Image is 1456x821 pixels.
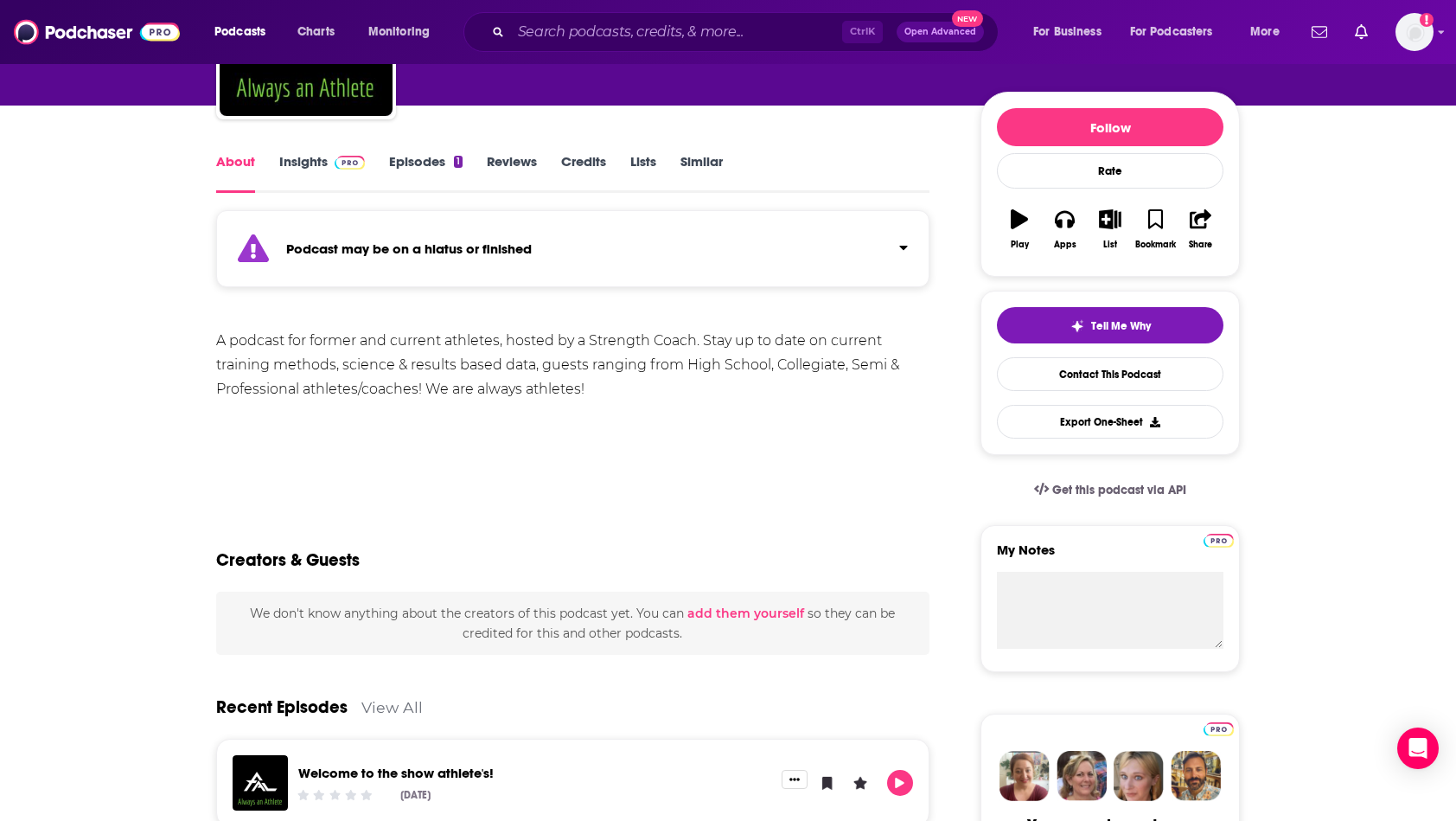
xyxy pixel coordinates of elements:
[216,153,255,193] a: About
[680,153,723,193] a: Similar
[887,770,913,796] button: Play
[997,405,1223,439] button: Export One-Sheet
[250,606,895,640] span: We don't know anything about the creators of this podcast yet . You can so they can be credited f...
[1033,20,1102,44] span: For Business
[897,22,984,42] button: Open AdvancedNew
[997,153,1223,189] div: Rate
[1178,198,1223,260] button: Share
[561,153,606,193] a: Credits
[1395,13,1434,51] img: User Profile
[814,770,840,796] button: Bookmark Episode
[1133,198,1178,260] button: Bookmark
[356,18,452,46] button: open menu
[480,12,1015,52] div: Search podcasts, credits, & more...
[1042,198,1087,260] button: Apps
[368,20,430,44] span: Monitoring
[1305,17,1334,47] a: Show notifications dropdown
[1238,18,1301,46] button: open menu
[216,221,929,287] section: Click to expand status details
[1348,17,1375,47] a: Show notifications dropdown
[1091,319,1151,333] span: Tell Me Why
[400,789,431,801] div: [DATE]
[14,16,180,48] img: Podchaser - Follow, Share and Rate Podcasts
[1119,18,1238,46] button: open menu
[298,765,494,781] a: Welcome to the show athlete's!
[286,18,345,46] a: Charts
[1130,20,1213,44] span: For Podcasters
[202,18,288,46] button: open menu
[286,241,532,257] strong: Podcast may be on a hiatus or finished
[1397,728,1439,769] div: Open Intercom Messenger
[997,357,1223,391] a: Contact This Podcast
[1171,751,1221,801] img: Jon Profile
[511,18,842,46] input: Search podcasts, credits, & more...
[233,755,288,811] img: Welcome to the show athlete's!
[1420,13,1434,27] svg: Add a profile image
[1021,18,1123,46] button: open menu
[904,28,976,36] span: Open Advanced
[296,788,374,801] div: Community Rating: 0 out of 5
[1103,240,1117,250] div: List
[847,770,873,796] button: Leave a Rating
[214,20,265,44] span: Podcasts
[454,156,463,168] div: 1
[687,606,804,620] button: add them yourself
[630,153,656,193] a: Lists
[1070,319,1084,333] img: tell me why sparkle
[1020,469,1200,511] a: Get this podcast via API
[279,153,365,193] a: InsightsPodchaser Pro
[1204,720,1234,736] a: Pro website
[842,21,883,43] span: Ctrl K
[1250,20,1280,44] span: More
[216,696,348,718] a: Recent Episodes
[997,307,1223,343] button: tell me why sparkleTell Me Why
[999,751,1050,801] img: Sydney Profile
[1088,198,1133,260] button: List
[1395,13,1434,51] button: Show profile menu
[1204,534,1234,548] img: Podchaser Pro
[216,329,929,401] div: A podcast for former and current athletes, hosted by a Strength Coach. Stay up to date on current...
[361,698,423,716] a: View All
[335,156,365,170] img: Podchaser Pro
[1052,483,1186,497] span: Get this podcast via API
[1114,751,1164,801] img: Jules Profile
[1395,13,1434,51] span: Logged in as dkcsports
[1054,240,1076,250] div: Apps
[389,153,463,193] a: Episodes1
[1057,751,1107,801] img: Barbara Profile
[782,770,808,789] button: Show More Button
[297,20,335,44] span: Charts
[1189,240,1212,250] div: Share
[216,549,360,571] h2: Creators & Guests
[1135,240,1176,250] div: Bookmark
[487,153,537,193] a: Reviews
[997,542,1223,572] label: My Notes
[997,198,1042,260] button: Play
[997,108,1223,146] button: Follow
[1011,240,1029,250] div: Play
[1204,531,1234,548] a: Pro website
[1204,722,1234,736] img: Podchaser Pro
[952,10,983,27] span: New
